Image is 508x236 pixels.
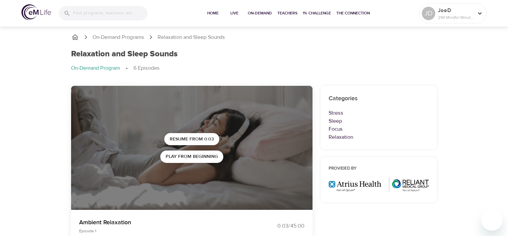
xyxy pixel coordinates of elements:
span: The Connection [336,10,370,17]
p: On-Demand Program [71,64,120,72]
h6: Provided by [329,165,429,172]
p: Relaxation [329,133,429,141]
p: JoeD [438,6,473,14]
img: Optum%20MA_AtriusReliant.png [329,177,429,192]
span: On-Demand [248,10,272,17]
p: Ambient Relaxation [79,218,246,227]
button: Play from beginning [160,151,223,163]
h6: Categories [329,94,429,104]
a: On-Demand Programs [93,34,144,41]
span: 1% Challenge [303,10,331,17]
h1: Relaxation and Sleep Sounds [71,49,178,59]
p: Episode 1 [79,228,246,234]
span: Home [205,10,221,17]
span: Teachers [277,10,297,17]
p: 298 Mindful Minutes [438,14,473,20]
div: JD [422,7,435,20]
p: Relaxation and Sleep Sounds [158,34,225,41]
p: Sleep [329,117,429,125]
button: Resume from 0:03 [164,133,219,145]
span: Resume from 0:03 [170,135,214,143]
nav: breadcrumb [71,33,437,41]
input: Find programs, teachers, etc... [73,6,148,20]
div: 0:03 / 45:00 [254,222,304,230]
p: 6 Episodes [133,64,160,72]
span: Live [226,10,242,17]
span: Play from beginning [166,153,218,161]
p: Stress [329,109,429,117]
nav: breadcrumb [71,64,437,72]
p: Focus [329,125,429,133]
img: logo [21,4,51,20]
iframe: Button to launch messaging window [481,209,503,231]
